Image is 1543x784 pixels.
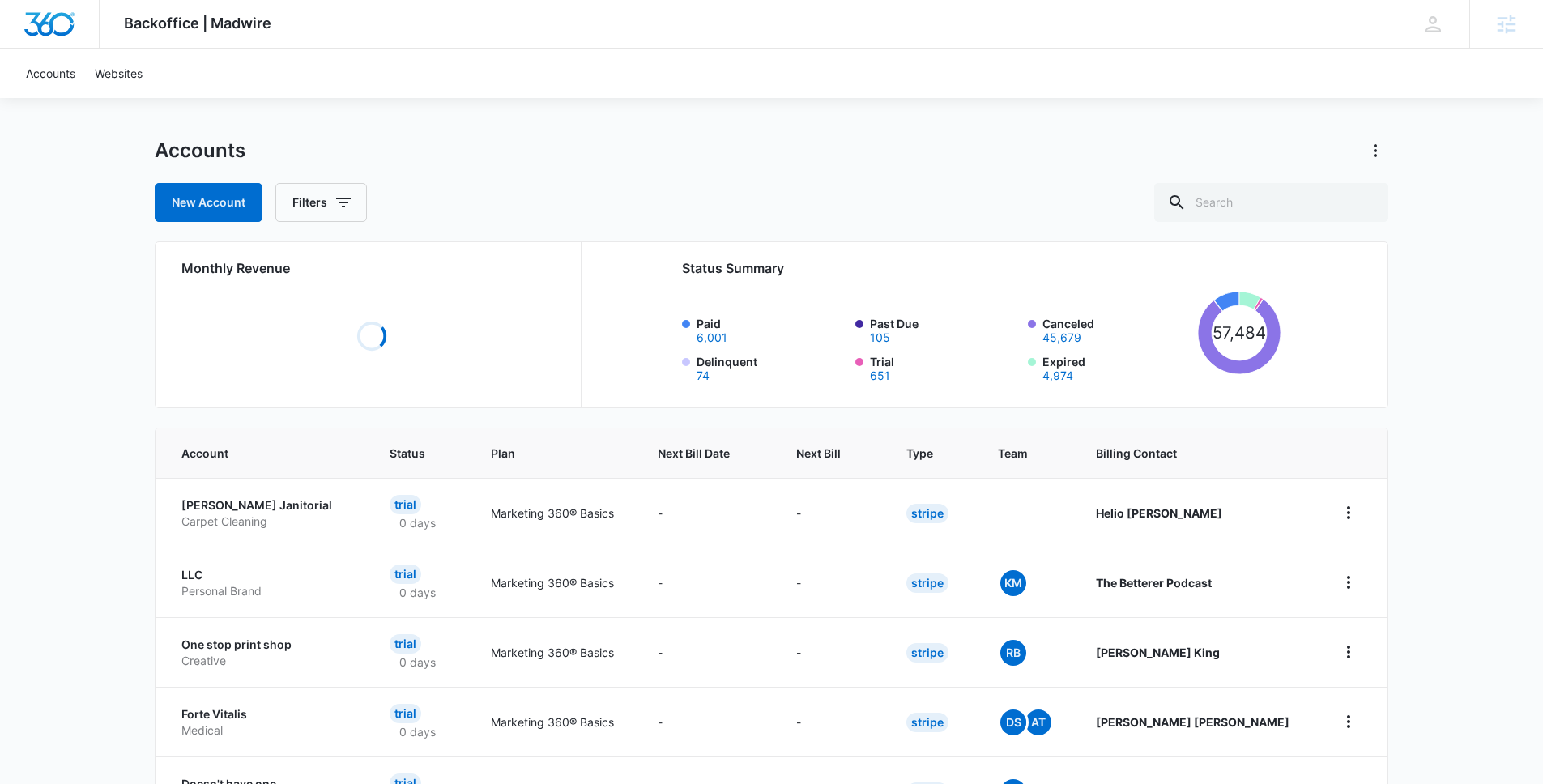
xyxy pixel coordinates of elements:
p: Carpet Cleaning [181,513,351,530]
tspan: 57,484 [1213,322,1266,343]
button: Past Due [870,332,890,343]
a: LLCPersonal Brand [181,567,351,599]
input: Search [1154,183,1388,222]
p: Marketing 360® Basics [491,574,619,591]
label: Expired [1042,353,1191,381]
a: New Account [155,183,262,222]
button: Actions [1362,138,1388,164]
p: One stop print shop [181,637,351,653]
span: Type [906,445,936,462]
p: Personal Brand [181,583,351,599]
p: Medical [181,722,351,739]
button: Paid [697,332,727,343]
h2: Status Summary [682,258,1281,278]
span: Account [181,445,327,462]
p: Forte Vitalis [181,706,351,722]
span: Billing Contact [1096,445,1297,462]
a: One stop print shopCreative [181,637,351,668]
p: Creative [181,653,351,669]
button: home [1336,500,1362,526]
h1: Accounts [155,138,245,163]
button: Expired [1042,370,1073,381]
label: Delinquent [697,353,846,381]
p: [PERSON_NAME] Janitorial [181,497,351,513]
td: - [638,617,777,687]
div: Stripe [906,504,948,523]
td: - [638,478,777,548]
strong: The Betterer Podcast [1096,576,1212,590]
a: Forte VitalisMedical [181,706,351,738]
p: 0 days [390,654,445,671]
div: Stripe [906,573,948,593]
button: Delinquent [697,370,710,381]
td: - [638,687,777,756]
td: - [638,548,777,617]
label: Trial [870,353,1019,381]
td: - [777,478,887,548]
strong: [PERSON_NAME] [PERSON_NAME] [1096,715,1289,729]
td: - [777,617,887,687]
button: home [1336,709,1362,735]
span: RB [1000,640,1026,666]
button: home [1336,639,1362,665]
div: Stripe [906,643,948,663]
span: Team [998,445,1034,462]
label: Canceled [1042,315,1191,343]
p: LLC [181,567,351,583]
span: Next Bill Date [658,445,734,462]
button: home [1336,569,1362,595]
span: KM [1000,570,1026,596]
div: Trial [390,565,421,584]
span: At [1025,709,1051,735]
strong: Helio [PERSON_NAME] [1096,506,1222,520]
p: Marketing 360® Basics [491,714,619,731]
span: Plan [491,445,619,462]
td: - [777,687,887,756]
strong: [PERSON_NAME] King [1096,646,1220,659]
p: Marketing 360® Basics [491,644,619,661]
a: Websites [85,49,152,98]
div: Trial [390,495,421,514]
span: Status [390,445,428,462]
p: 0 days [390,584,445,601]
td: - [777,548,887,617]
p: Marketing 360® Basics [491,505,619,522]
div: Trial [390,634,421,654]
span: DS [1000,709,1026,735]
p: 0 days [390,514,445,531]
button: Trial [870,370,890,381]
span: Next Bill [796,445,844,462]
div: Stripe [906,713,948,732]
button: Canceled [1042,332,1081,343]
div: Trial [390,704,421,723]
span: Backoffice | Madwire [124,15,271,32]
a: [PERSON_NAME] JanitorialCarpet Cleaning [181,497,351,529]
label: Paid [697,315,846,343]
label: Past Due [870,315,1019,343]
a: Accounts [16,49,85,98]
button: Filters [275,183,367,222]
p: 0 days [390,723,445,740]
h2: Monthly Revenue [181,258,561,278]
